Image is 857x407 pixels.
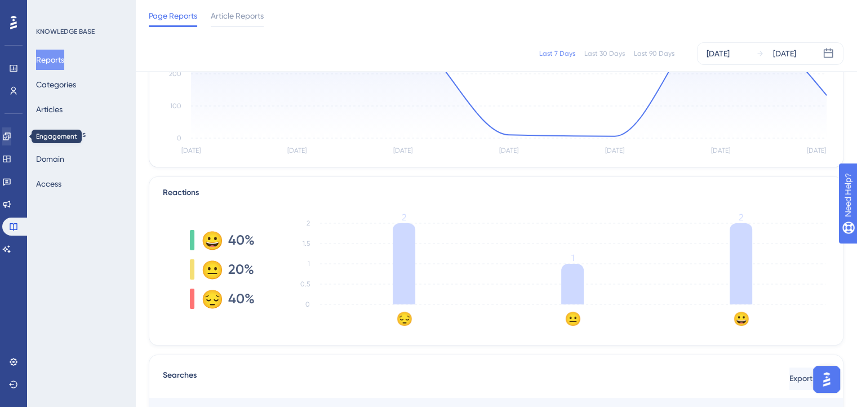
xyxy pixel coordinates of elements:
tspan: 2 [307,219,310,227]
div: Last 7 Days [539,49,575,58]
tspan: 200 [169,70,181,78]
tspan: 0 [305,300,310,308]
span: Export CSV [789,372,829,386]
span: Need Help? [26,3,70,16]
tspan: 0.5 [300,280,310,288]
text: 😐 [565,311,581,327]
div: Last 30 Days [584,49,625,58]
span: Page Reports [149,9,197,23]
button: Domain [36,149,64,169]
button: Export CSV [789,368,829,390]
tspan: [DATE] [181,147,201,154]
tspan: 1.5 [303,240,310,247]
tspan: 2 [739,212,743,223]
tspan: [DATE] [499,147,518,154]
span: 40% [228,290,255,308]
tspan: [DATE] [605,147,624,154]
tspan: 2 [402,212,406,223]
div: 😐 [201,260,219,278]
text: 😔 [396,311,413,327]
div: Last 90 Days [634,49,674,58]
tspan: 1 [571,253,574,263]
span: Article Reports [211,9,264,23]
div: 😔 [201,290,219,308]
span: Searches [163,369,197,389]
div: [DATE] [773,47,796,60]
tspan: [DATE] [287,147,307,154]
tspan: 100 [170,102,181,110]
tspan: [DATE] [393,147,412,154]
span: 40% [228,231,255,249]
button: Page Settings [36,124,86,144]
button: Reports [36,50,64,70]
button: Articles [36,99,63,120]
tspan: 1 [308,260,310,268]
div: [DATE] [707,47,730,60]
tspan: [DATE] [711,147,730,154]
iframe: UserGuiding AI Assistant Launcher [810,362,843,396]
div: Reactions [163,186,829,200]
span: 20% [228,260,254,278]
div: KNOWLEDGE BASE [36,27,95,36]
div: 😀 [201,231,219,249]
tspan: 0 [177,134,181,142]
button: Categories [36,74,76,95]
tspan: [DATE] [807,147,826,154]
text: 😀 [733,311,750,327]
button: Access [36,174,61,194]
